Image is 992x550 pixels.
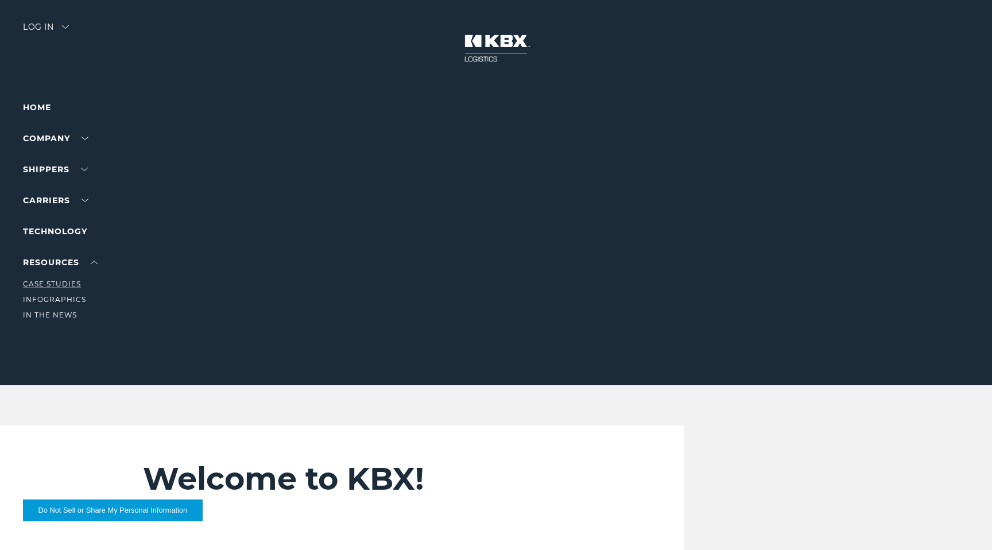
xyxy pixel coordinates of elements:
img: kbx logo [453,23,539,73]
img: arrow [62,25,69,29]
div: Log in [23,23,69,40]
a: Case Studies [23,280,81,288]
a: Carriers [23,195,88,206]
a: Technology [23,226,87,237]
a: RESOURCES [23,257,98,268]
h2: Welcome to KBX! [143,460,590,498]
a: Home [23,102,51,113]
button: Do Not Sell or Share My Personal Information [23,499,203,521]
a: SHIPPERS [23,164,88,175]
a: Infographics [23,295,86,304]
a: In The News [23,311,77,319]
a: Company [23,133,88,144]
